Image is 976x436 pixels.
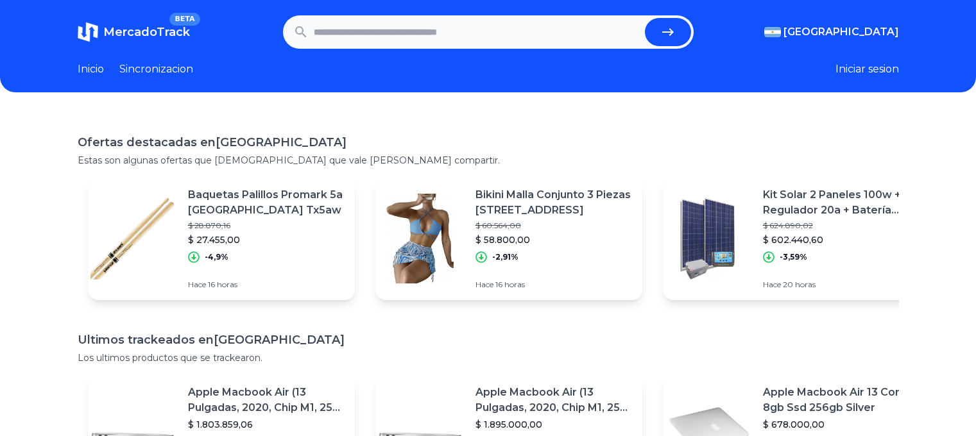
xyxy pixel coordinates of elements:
[763,418,920,431] p: $ 678.000,00
[78,22,190,42] a: MercadoTrackBETA
[783,24,899,40] span: [GEOGRAPHIC_DATA]
[835,62,899,77] button: Iniciar sesion
[475,280,632,290] p: Hace 16 horas
[475,233,632,246] p: $ 58.800,00
[763,280,920,290] p: Hace 20 horas
[188,187,345,218] p: Baquetas Palillos Promark 5a [GEOGRAPHIC_DATA] Tx5aw
[375,194,465,283] img: Featured image
[119,62,193,77] a: Sincronizacion
[475,418,632,431] p: $ 1.895.000,00
[78,154,899,167] p: Estas son algunas ofertas que [DEMOGRAPHIC_DATA] que vale [PERSON_NAME] compartir.
[188,280,345,290] p: Hace 16 horas
[763,187,920,218] p: Kit Solar 2 Paneles 100w + Regulador 20a + Batería 12x100 Ah
[205,252,228,262] p: -4,9%
[188,385,345,415] p: Apple Macbook Air (13 Pulgadas, 2020, Chip M1, 256 Gb De Ssd, 8 Gb De Ram) - Plata
[78,331,899,349] h1: Ultimos trackeados en [GEOGRAPHIC_DATA]
[78,62,104,77] a: Inicio
[780,252,807,262] p: -3,59%
[764,27,781,37] img: Argentina
[663,194,753,283] img: Featured image
[78,133,899,151] h1: Ofertas destacadas en [GEOGRAPHIC_DATA]
[169,13,200,26] span: BETA
[663,177,930,300] a: Featured imageKit Solar 2 Paneles 100w + Regulador 20a + Batería 12x100 Ah$ 624.890,02$ 602.440,6...
[492,252,518,262] p: -2,91%
[188,418,345,431] p: $ 1.803.859,06
[103,25,190,39] span: MercadoTrack
[188,221,345,231] p: $ 28.870,16
[188,233,345,246] p: $ 27.455,00
[88,194,178,283] img: Featured image
[763,385,920,415] p: Apple Macbook Air 13 Core I5 8gb Ssd 256gb Silver
[475,221,632,231] p: $ 60.564,00
[88,177,355,300] a: Featured imageBaquetas Palillos Promark 5a [GEOGRAPHIC_DATA] Tx5aw$ 28.870,16$ 27.455,00-4,9%Hace...
[78,22,98,42] img: MercadoTrack
[763,233,920,246] p: $ 602.440,60
[475,385,632,415] p: Apple Macbook Air (13 Pulgadas, 2020, Chip M1, 256 Gb De Ssd, 8 Gb De Ram) - Plata
[764,24,899,40] button: [GEOGRAPHIC_DATA]
[78,351,899,364] p: Los ultimos productos que se trackearon.
[475,187,632,218] p: Bikini Malla Conjunto 3 Piezas [STREET_ADDRESS]
[763,221,920,231] p: $ 624.890,02
[375,177,642,300] a: Featured imageBikini Malla Conjunto 3 Piezas [STREET_ADDRESS]$ 60.564,00$ 58.800,00-2,91%Hace 16 ...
